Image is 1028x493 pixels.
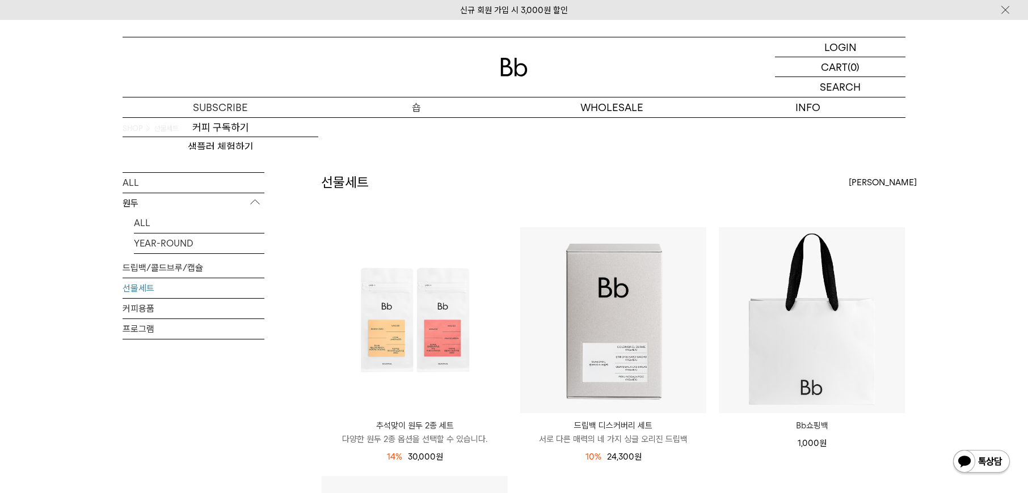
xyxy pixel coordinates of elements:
[318,97,514,117] a: 숍
[123,278,264,298] a: 선물세트
[775,37,905,57] a: LOGIN
[123,97,318,117] a: SUBSCRIBE
[134,213,264,233] a: ALL
[848,57,860,76] p: (0)
[123,118,318,137] a: 커피 구독하기
[123,173,264,193] a: ALL
[775,57,905,77] a: CART (0)
[710,97,905,117] p: INFO
[123,193,264,214] p: 원두
[824,37,857,57] p: LOGIN
[460,5,568,15] a: 신규 회원 가입 시 3,000원 할인
[520,419,706,432] p: 드립백 디스커버리 세트
[322,432,508,446] p: 다양한 원두 2종 옵션을 선택할 수 있습니다.
[436,452,443,462] span: 원
[322,227,508,413] img: 추석맞이 원두 2종 세트
[123,299,264,318] a: 커피용품
[123,137,318,156] a: 샘플러 체험하기
[520,227,706,413] img: 드립백 디스커버리 세트
[821,57,848,76] p: CART
[500,58,528,76] img: 로고
[520,419,706,446] a: 드립백 디스커버리 세트 서로 다른 매력의 네 가지 싱글 오리진 드립백
[134,254,264,274] a: SEASONAL
[514,97,710,117] p: WHOLESALE
[408,452,443,462] span: 30,000
[321,173,369,192] h2: 선물세트
[719,419,905,432] a: Bb쇼핑백
[719,227,905,413] img: Bb쇼핑백
[607,452,642,462] span: 24,300
[520,432,706,446] p: 서로 다른 매력의 네 가지 싱글 오리진 드립백
[819,438,827,448] span: 원
[952,449,1011,476] img: 카카오톡 채널 1:1 채팅 버튼
[322,419,508,446] a: 추석맞이 원두 2종 세트 다양한 원두 2종 옵션을 선택할 수 있습니다.
[634,452,642,462] span: 원
[123,319,264,339] a: 프로그램
[134,233,264,253] a: YEAR-ROUND
[585,450,601,464] div: 10%
[318,118,514,137] a: 원두
[820,77,861,97] p: SEARCH
[123,258,264,278] a: 드립백/콜드브루/캡슐
[798,438,827,448] span: 1,000
[849,176,917,189] span: [PERSON_NAME]
[387,450,402,464] div: 14%
[322,419,508,432] p: 추석맞이 원두 2종 세트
